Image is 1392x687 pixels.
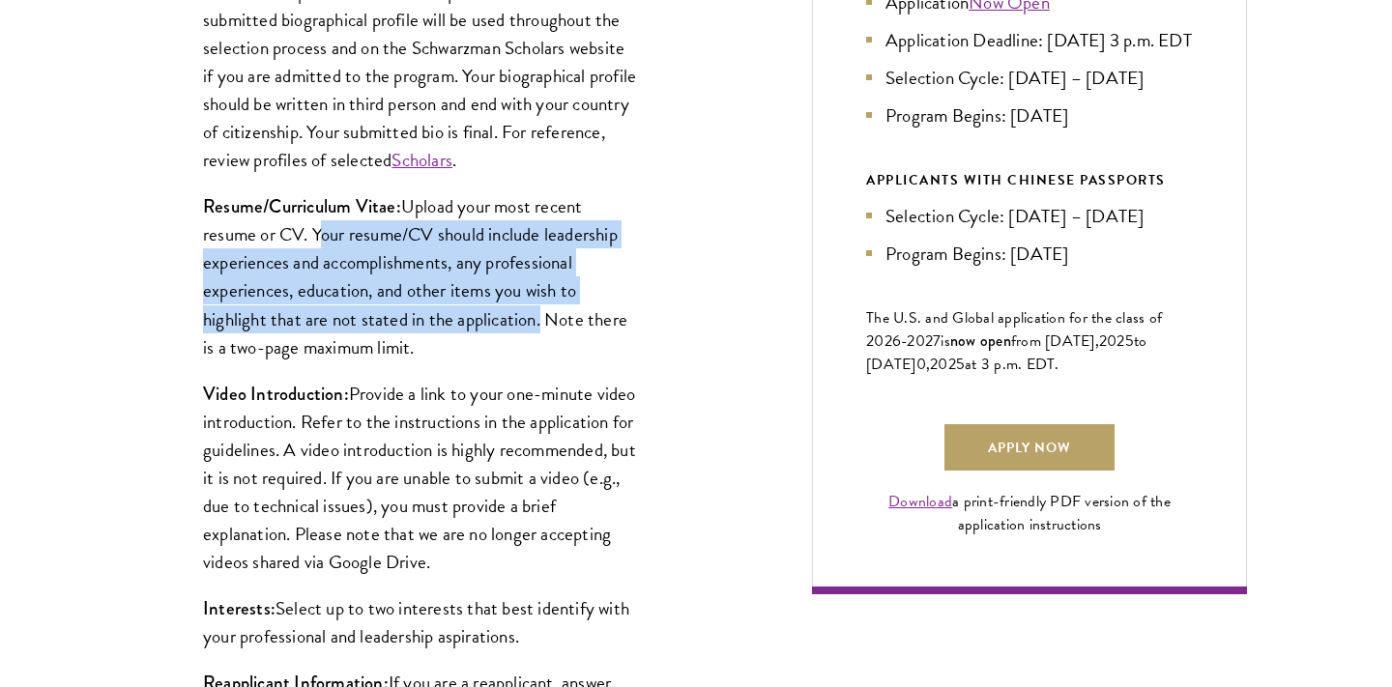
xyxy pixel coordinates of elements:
[1125,329,1134,353] span: 5
[866,306,1162,353] span: The U.S. and Global application for the class of 202
[916,353,926,376] span: 0
[950,329,1011,352] span: now open
[866,202,1193,230] li: Selection Cycle: [DATE] – [DATE]
[956,353,965,376] span: 5
[203,381,349,407] strong: Video Introduction:
[866,240,1193,268] li: Program Begins: [DATE]
[866,26,1193,54] li: Application Deadline: [DATE] 3 p.m. EDT
[1011,329,1099,353] span: from [DATE],
[866,101,1193,129] li: Program Begins: [DATE]
[203,595,275,621] strong: Interests:
[203,380,638,576] p: Provide a link to your one-minute video introduction. Refer to the instructions in the applicatio...
[965,353,1059,376] span: at 3 p.m. EDT.
[203,192,638,360] p: Upload your most recent resume or CV. Your resume/CV should include leadership experiences and ac...
[866,490,1193,536] div: a print-friendly PDF version of the application instructions
[1099,329,1125,353] span: 202
[933,329,941,353] span: 7
[866,168,1193,192] div: APPLICANTS WITH CHINESE PASSPORTS
[203,594,638,650] p: Select up to two interests that best identify with your professional and leadership aspirations.
[866,64,1193,92] li: Selection Cycle: [DATE] – [DATE]
[203,193,401,219] strong: Resume/Curriculum Vitae:
[892,329,901,353] span: 6
[391,146,452,174] a: Scholars
[941,329,950,353] span: is
[866,329,1146,376] span: to [DATE]
[901,329,933,353] span: -202
[888,490,952,513] a: Download
[926,353,930,376] span: ,
[930,353,956,376] span: 202
[944,424,1115,471] a: Apply Now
